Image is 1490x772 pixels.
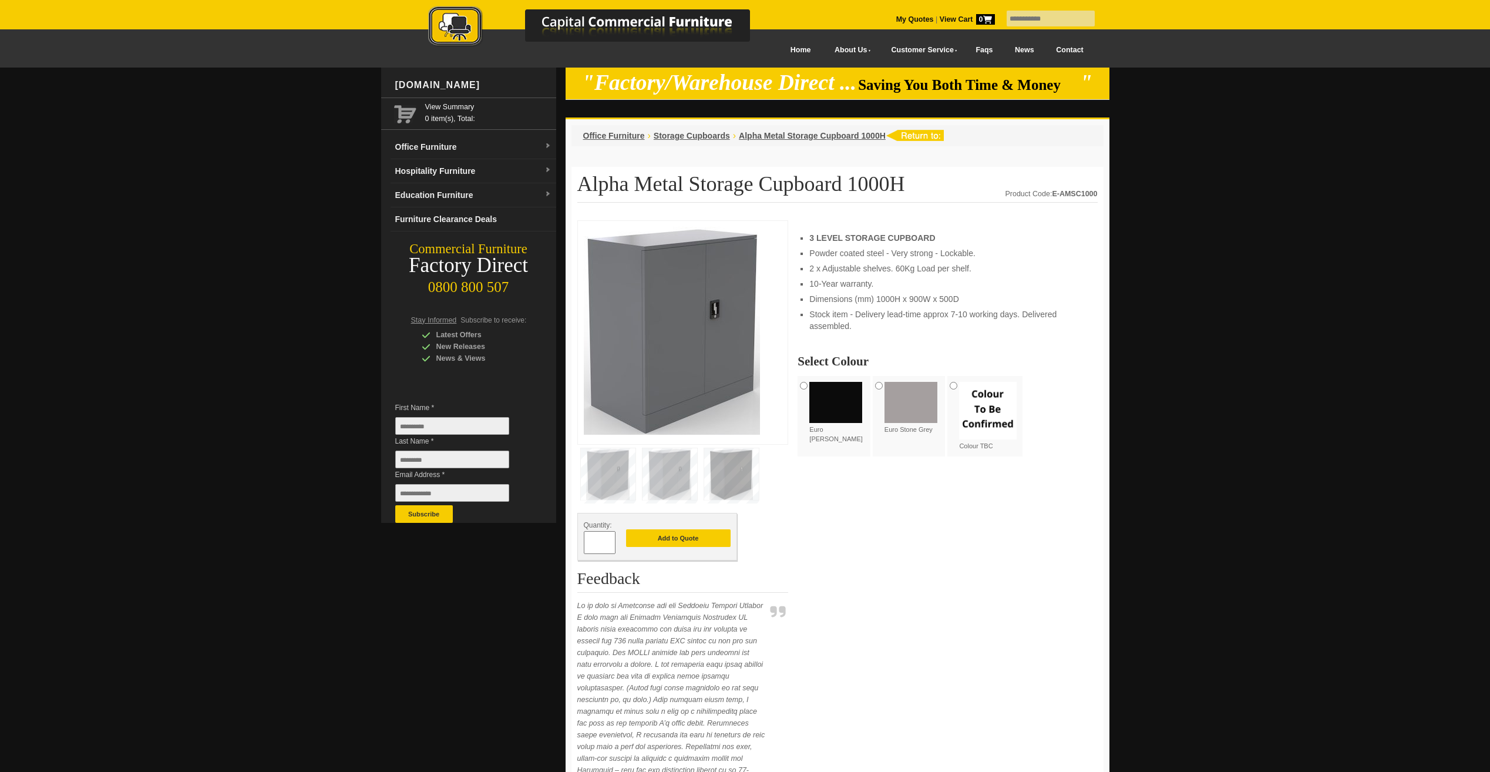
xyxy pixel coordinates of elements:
[395,484,509,502] input: Email Address *
[739,131,886,140] a: Alpha Metal Storage Cupboard 1000H
[809,308,1085,332] li: Stock item - Delivery lead-time approx 7-10 working days. Delivered assembled.
[577,570,789,593] h2: Feedback
[976,14,995,25] span: 0
[884,382,942,435] label: Euro Stone Grey
[422,353,533,364] div: News & Views
[878,37,964,63] a: Customer Service
[1045,37,1094,63] a: Contact
[1004,37,1045,63] a: News
[798,355,1097,367] h2: Select Colour
[544,167,551,174] img: dropdown
[584,227,760,435] img: Alpha Metal Storage Cupboard 1000H
[1080,71,1092,95] em: "
[395,469,527,481] span: Email Address *
[809,278,1085,290] li: 10-Year warranty.
[425,101,551,123] span: 0 item(s), Total:
[381,273,556,296] div: 0800 800 507
[425,101,551,113] a: View Summary
[422,329,533,341] div: Latest Offers
[391,68,556,103] div: [DOMAIN_NAME]
[822,37,878,63] a: About Us
[577,173,1098,203] h1: Alpha Metal Storage Cupboard 1000H
[809,382,862,423] img: Euro Matt Black
[391,183,556,207] a: Education Furnituredropdown
[809,293,1085,305] li: Dimensions (mm) 1000H x 900W x 500D
[937,15,994,24] a: View Cart0
[422,341,533,353] div: New Releases
[395,417,509,435] input: First Name *
[544,191,551,198] img: dropdown
[733,130,736,142] li: ›
[381,257,556,274] div: Factory Direct
[1005,188,1097,200] div: Product Code:
[395,435,527,447] span: Last Name *
[544,143,551,150] img: dropdown
[940,15,995,24] strong: View Cart
[395,451,509,468] input: Last Name *
[654,131,730,140] a: Storage Cupboards
[391,207,556,231] a: Furniture Clearance Deals
[460,316,526,324] span: Subscribe to receive:
[809,247,1085,259] li: Powder coated steel - Very strong - Lockable.
[381,241,556,257] div: Commercial Furniture
[809,263,1085,274] li: 2 x Adjustable shelves. 60Kg Load per shelf.
[809,233,935,243] strong: 3 LEVEL STORAGE CUPBOARD
[648,130,651,142] li: ›
[582,71,856,95] em: "Factory/Warehouse Direct ...
[396,6,807,52] a: Capital Commercial Furniture Logo
[391,159,556,183] a: Hospitality Furnituredropdown
[583,131,645,140] a: Office Furniture
[959,382,1017,439] img: Colour TBC
[391,135,556,159] a: Office Furnituredropdown
[959,382,1017,451] label: Colour TBC
[886,130,944,141] img: return to
[858,77,1078,93] span: Saving You Both Time & Money
[395,402,527,414] span: First Name *
[1052,190,1097,198] strong: E-AMSC1000
[395,505,453,523] button: Subscribe
[584,521,612,529] span: Quantity:
[884,382,937,423] img: Euro Stone Grey
[809,382,867,444] label: Euro [PERSON_NAME]
[396,6,807,49] img: Capital Commercial Furniture Logo
[965,37,1004,63] a: Faqs
[626,529,731,547] button: Add to Quote
[896,15,934,24] a: My Quotes
[411,316,457,324] span: Stay Informed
